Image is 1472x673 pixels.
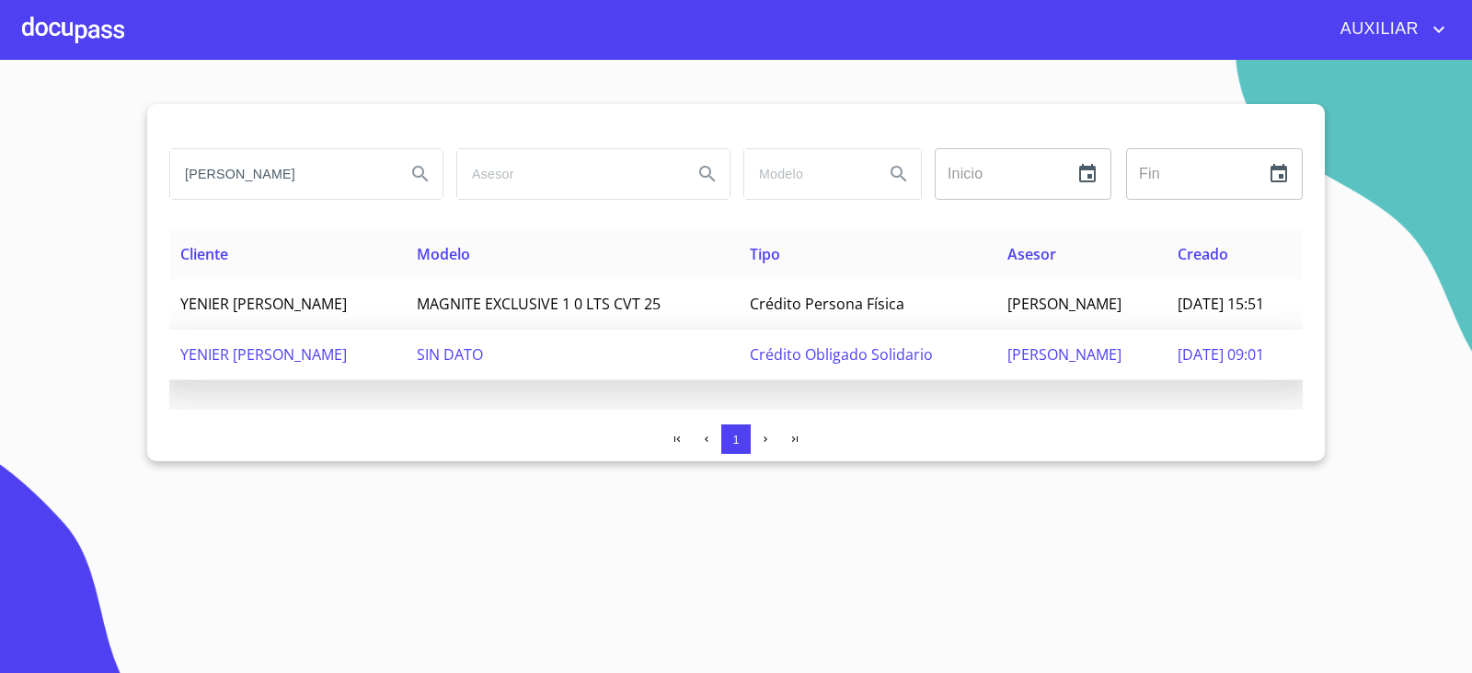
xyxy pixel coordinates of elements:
input: search [170,149,391,199]
span: Crédito Persona Física [750,294,904,314]
input: search [457,149,678,199]
button: 1 [721,424,751,454]
span: YENIER [PERSON_NAME] [180,344,347,365]
span: Tipo [750,244,780,264]
button: Search [877,152,921,196]
span: Creado [1178,244,1228,264]
button: account of current user [1327,15,1450,44]
span: [PERSON_NAME] [1007,294,1121,314]
span: [DATE] 15:51 [1178,294,1264,314]
span: SIN DATO [417,344,483,365]
span: Asesor [1007,244,1056,264]
span: Cliente [180,244,228,264]
span: Crédito Obligado Solidario [750,344,933,365]
span: Modelo [417,244,470,264]
button: Search [398,152,443,196]
span: [DATE] 09:01 [1178,344,1264,365]
span: YENIER [PERSON_NAME] [180,294,347,314]
button: Search [685,152,730,196]
span: 1 [732,433,739,447]
input: search [744,149,869,199]
span: [PERSON_NAME] [1007,344,1121,365]
span: MAGNITE EXCLUSIVE 1 0 LTS CVT 25 [417,294,661,314]
span: AUXILIAR [1327,15,1428,44]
